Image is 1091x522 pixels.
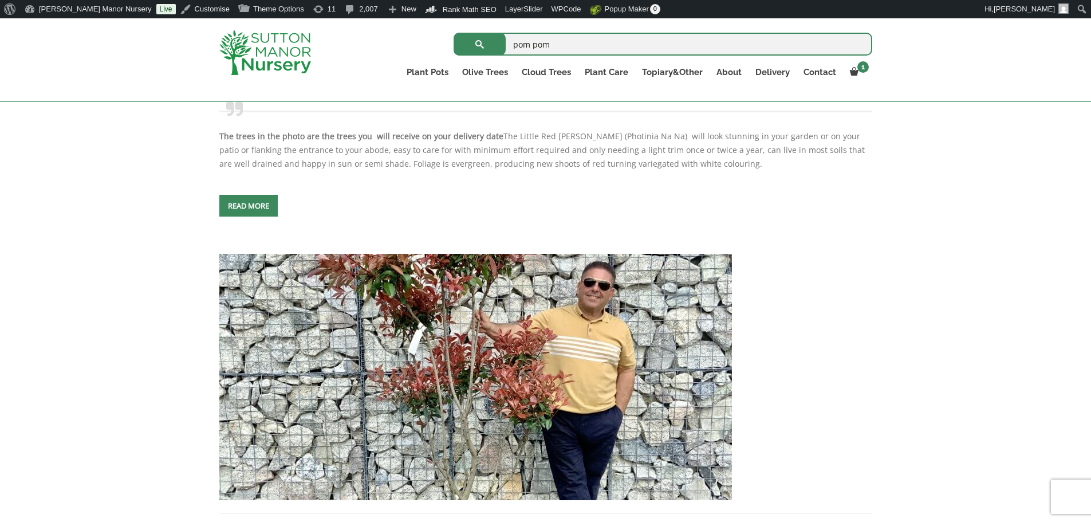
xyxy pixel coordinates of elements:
a: Delivery [749,64,797,80]
a: 1 [843,64,872,80]
a: Live [156,4,176,14]
img: logo [219,30,311,75]
a: Cloud Trees [515,64,578,80]
a: Contact [797,64,843,80]
span: 0 [650,4,660,14]
a: Read more [219,195,278,217]
span: Rank Math SEO [443,5,497,14]
a: Topiary&Other [635,64,710,80]
a: Photinia Nana (Little Red Robin) Pom Pom G383 [219,371,732,382]
a: Plant Pots [400,64,455,80]
a: Olive Trees [455,64,515,80]
strong: The trees in the photo are the trees you will receive on your delivery date [219,131,503,142]
img: Photinia Nana (Little Red Robin) Pom Pom G383 - IMG 4933 2 [219,254,732,500]
a: Plant Care [578,64,635,80]
input: Search... [454,33,872,56]
a: About [710,64,749,80]
span: 1 [857,61,869,73]
span: [PERSON_NAME] [994,5,1055,13]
